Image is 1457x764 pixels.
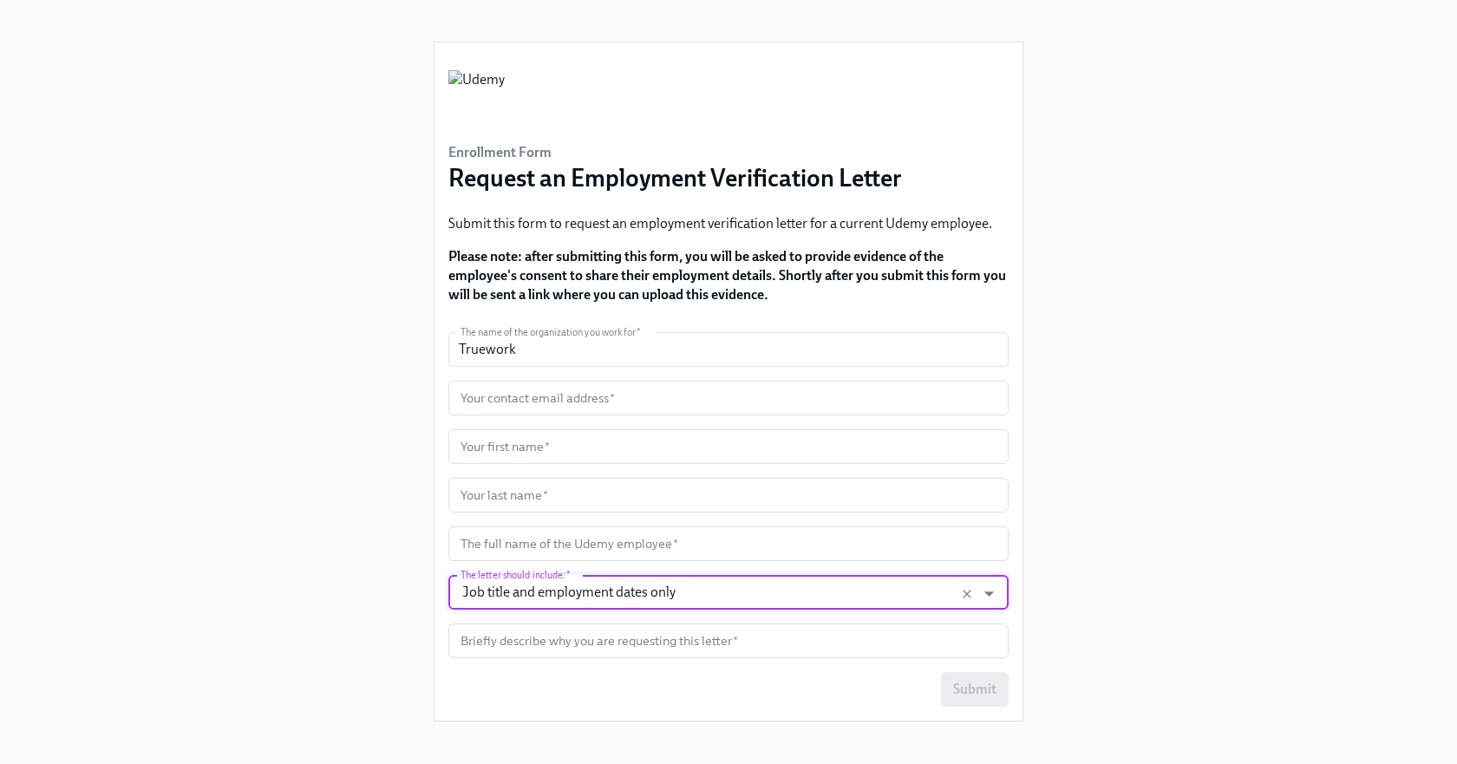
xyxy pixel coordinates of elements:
[448,143,902,162] h6: Enrollment Form
[448,162,902,193] h3: Request an Employment Verification Letter
[957,584,977,604] button: Clear
[448,214,1009,233] p: Submit this form to request an employment verification letter for a current Udemy employee.
[448,70,505,122] img: Udemy
[976,580,1003,607] button: Open
[448,248,1006,303] strong: Please note: after submitting this form, you will be asked to provide evidence of the employee's ...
